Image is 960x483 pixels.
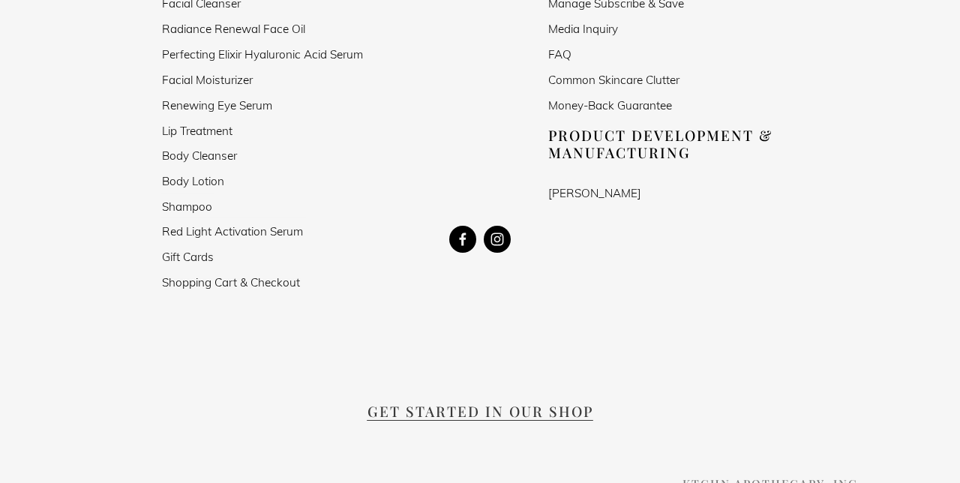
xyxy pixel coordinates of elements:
[449,226,476,253] a: Kevin Lesser
[162,22,305,35] a: Radiance Renewal Face Oil
[162,73,253,86] a: Facial Moisturizer
[162,200,212,213] a: Shampoo
[162,48,363,61] a: Perfecting Elixir Hyaluronic Acid Serum
[367,401,593,421] span: Get Started in our Shop
[162,276,300,289] a: Shopping Cart & Checkout
[548,22,618,35] a: Media Inquiry
[415,300,545,321] iframe: fb:like Facebook Social Plugin
[162,175,224,187] a: Body Lotion
[548,73,679,86] a: Common Skincare Clutter
[548,48,571,61] a: FAQ
[484,226,511,253] a: Instagram
[548,99,672,112] a: Money-Back Guarantee
[548,127,798,160] h2: Product Development & Manufacturing
[162,149,237,162] a: Body Cleanser
[367,403,593,420] a: Get Started in our Shop
[162,124,232,137] a: Lip Treatment
[548,187,641,199] a: [PERSON_NAME]
[162,99,272,112] a: Renewing Eye Serum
